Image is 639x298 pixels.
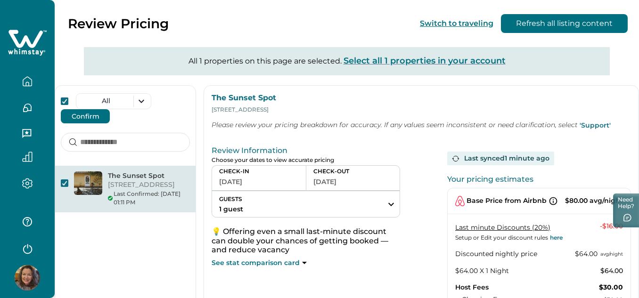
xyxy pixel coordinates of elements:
button: 1 guest [212,203,250,217]
p: Review Pricing [68,16,169,32]
p: Please review your pricing breakdown for accuracy. If any values seem inconsistent or need clarif... [212,116,631,135]
a: Last minute Discounts (20%) [455,223,550,232]
button: All [76,93,151,109]
img: The Sunset Spot [74,171,102,195]
p: - $16.00 [600,222,623,231]
p: See stat comparison card [212,258,300,268]
p: [STREET_ADDRESS] [108,180,190,190]
p: Base Price from Airbnb [467,196,547,206]
p: The Sunset Spot [212,93,631,103]
button: Confirm [61,109,110,123]
p: Review Information [212,146,440,155]
p: All 1 properties on this page are selected. [188,56,342,66]
p: CHECK-IN [219,168,299,175]
div: Last Confirmed: [DATE] 01:11 PM [108,190,190,207]
a: here [548,234,563,241]
p: CHECK-OUT [313,168,393,175]
button: [DATE] [219,175,299,188]
p: $64.00 [575,250,623,259]
span: avg/night [598,250,623,259]
p: Choose your dates to view accurate pricing [212,157,440,164]
p: $64.00 X 1 Night [455,266,509,276]
p: Host Fees [455,283,489,292]
p: $30.00 [599,283,623,292]
button: Switch to traveling [420,19,493,28]
p: $64.00 [600,266,623,276]
p: Discounted nightly price [455,250,537,259]
p: GUESTS [212,192,250,203]
button: GUESTS1 guest [212,191,400,217]
img: Whimstay Host [15,265,40,290]
p: 💡 Offering even a small last-minute discount can double your chances of getting booked — and redu... [212,227,400,255]
p: $80.00 avg/night [565,196,623,206]
button: [DATE] [313,175,393,188]
p: Your pricing estimates [447,175,631,188]
p: [STREET_ADDRESS] [212,106,631,113]
p: Setup or Edit your discount rules [455,233,563,242]
button: checkbox [61,179,68,187]
button: 'Support' [580,116,611,135]
button: Select all 1 properties in your account [344,56,506,66]
div: Last synced 1 minute ago [447,152,554,165]
button: Refresh all listing content [501,14,628,33]
p: The Sunset Spot [108,171,190,181]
